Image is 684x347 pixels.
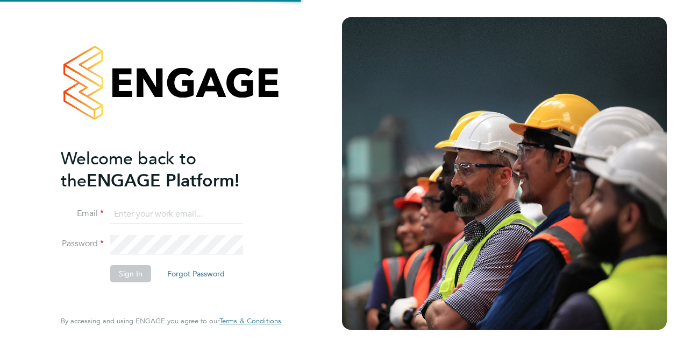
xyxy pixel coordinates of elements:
button: Forgot Password [159,265,233,282]
span: Welcome back to the [61,148,196,191]
label: Password [61,238,104,249]
button: Sign In [110,265,151,282]
h2: ENGAGE Platform! [61,148,270,192]
a: Terms & Conditions [219,317,281,325]
span: By accessing and using ENGAGE you agree to our [61,316,281,325]
label: Email [61,208,104,219]
input: Enter your work email... [110,205,243,224]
